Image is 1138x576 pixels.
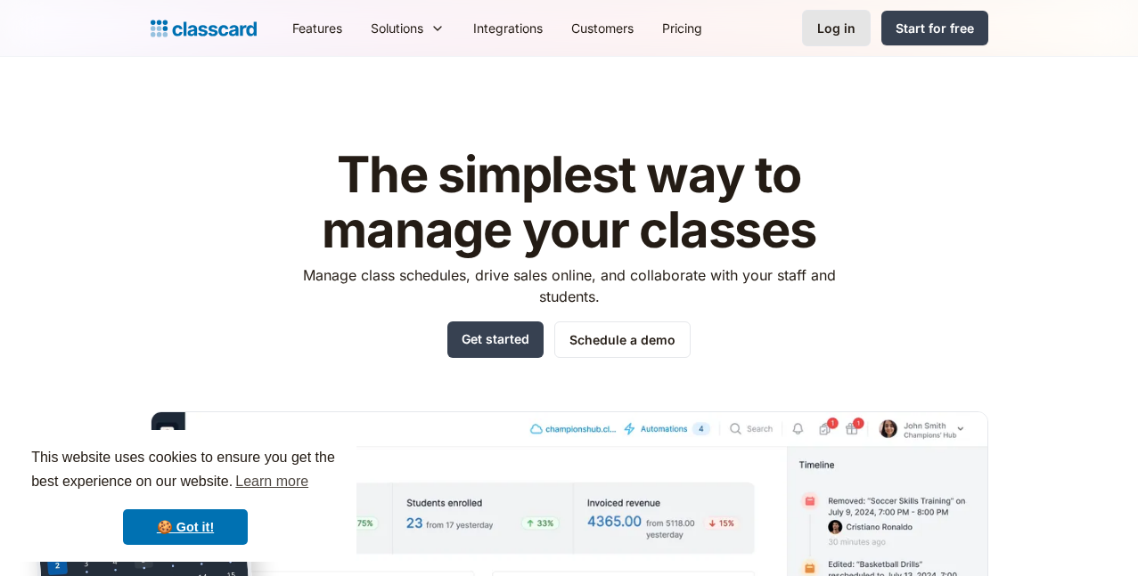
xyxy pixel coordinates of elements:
a: Customers [557,8,648,48]
span: This website uses cookies to ensure you get the best experience on our website. [31,447,340,495]
a: dismiss cookie message [123,509,248,545]
a: Features [278,8,356,48]
a: Schedule a demo [554,321,691,358]
div: Solutions [356,8,459,48]
div: Solutions [371,19,423,37]
a: Start for free [881,11,988,45]
a: learn more about cookies [233,468,311,495]
a: Log in [802,10,871,46]
a: Pricing [648,8,716,48]
div: cookieconsent [14,430,356,562]
a: Integrations [459,8,557,48]
a: Get started [447,321,544,358]
div: Log in [817,19,856,37]
div: Start for free [896,19,974,37]
a: home [151,16,257,41]
h1: The simplest way to manage your classes [286,148,852,257]
p: Manage class schedules, drive sales online, and collaborate with your staff and students. [286,264,852,307]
